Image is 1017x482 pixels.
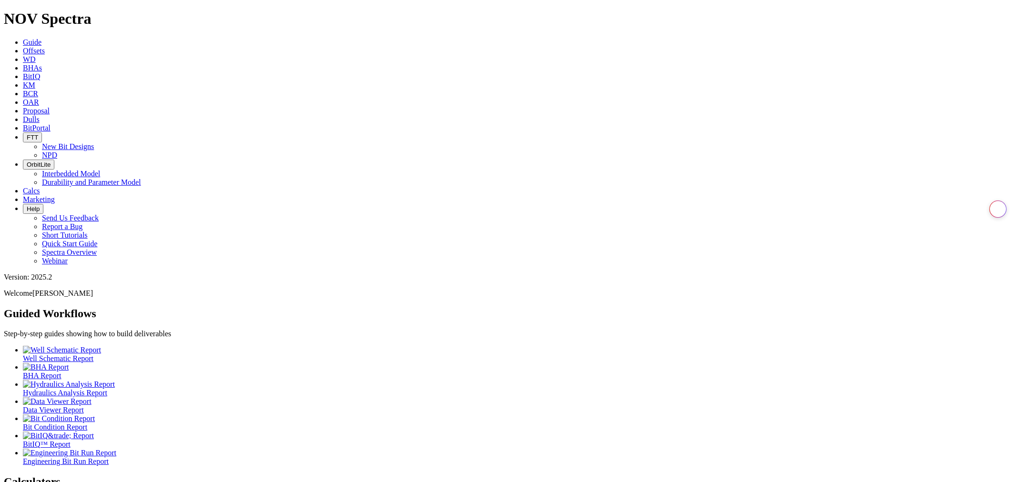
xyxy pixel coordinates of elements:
a: BCR [23,90,38,98]
a: Spectra Overview [42,248,97,256]
span: Engineering Bit Run Report [23,457,109,465]
span: Data Viewer Report [23,406,84,414]
a: WD [23,55,36,63]
p: Step-by-step guides showing how to build deliverables [4,330,1013,338]
a: Marketing [23,195,55,203]
img: Engineering Bit Run Report [23,449,116,457]
a: Send Us Feedback [42,214,99,222]
span: Help [27,205,40,212]
span: OrbitLite [27,161,51,168]
img: BitIQ&trade; Report [23,432,94,440]
a: Report a Bug [42,222,82,231]
h1: NOV Spectra [4,10,1013,28]
a: Offsets [23,47,45,55]
a: Dulls [23,115,40,123]
a: Quick Start Guide [42,240,97,248]
h2: Guided Workflows [4,307,1013,320]
span: [PERSON_NAME] [32,289,93,297]
span: BHA Report [23,372,61,380]
a: BitIQ&trade; Report BitIQ™ Report [23,432,1013,448]
button: OrbitLite [23,160,54,170]
span: FTT [27,134,38,141]
span: BitIQ™ Report [23,440,71,448]
button: FTT [23,132,42,142]
a: BHAs [23,64,42,72]
img: Bit Condition Report [23,414,95,423]
a: NPD [42,151,57,159]
a: Proposal [23,107,50,115]
img: Hydraulics Analysis Report [23,380,115,389]
div: Version: 2025.2 [4,273,1013,281]
span: Well Schematic Report [23,354,93,362]
a: OAR [23,98,39,106]
a: Well Schematic Report Well Schematic Report [23,346,1013,362]
a: Interbedded Model [42,170,100,178]
span: Hydraulics Analysis Report [23,389,107,397]
a: Bit Condition Report Bit Condition Report [23,414,1013,431]
img: Well Schematic Report [23,346,101,354]
a: New Bit Designs [42,142,94,151]
p: Welcome [4,289,1013,298]
a: Data Viewer Report Data Viewer Report [23,397,1013,414]
img: BHA Report [23,363,69,372]
a: Webinar [42,257,68,265]
a: Calcs [23,187,40,195]
button: Help [23,204,43,214]
a: BHA Report BHA Report [23,363,1013,380]
a: Guide [23,38,41,46]
a: Short Tutorials [42,231,88,239]
img: Data Viewer Report [23,397,92,406]
a: KM [23,81,35,89]
a: BitIQ [23,72,40,80]
a: Engineering Bit Run Report Engineering Bit Run Report [23,449,1013,465]
a: Durability and Parameter Model [42,178,141,186]
a: Hydraulics Analysis Report Hydraulics Analysis Report [23,380,1013,397]
a: BitPortal [23,124,51,132]
span: Bit Condition Report [23,423,87,431]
